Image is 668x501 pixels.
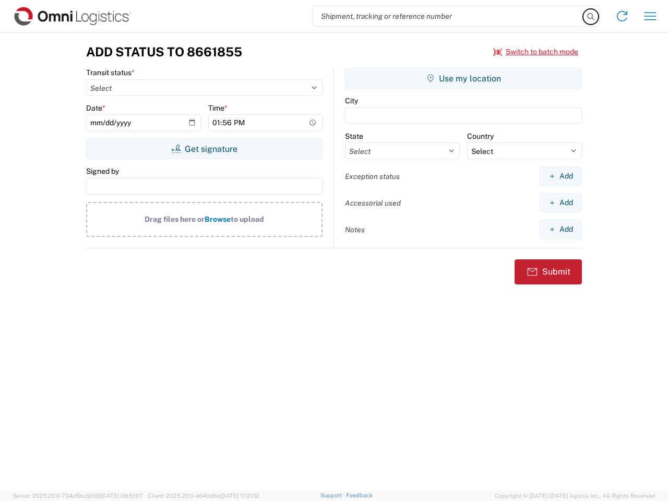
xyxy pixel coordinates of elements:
[86,138,323,159] button: Get signature
[345,96,358,105] label: City
[346,492,373,498] a: Feedback
[86,166,119,176] label: Signed by
[345,172,400,181] label: Exception status
[145,215,205,223] span: Drag files here or
[13,493,143,499] span: Server: 2025.20.0-734e5bc92d9
[540,193,582,212] button: Add
[345,225,365,234] label: Notes
[86,68,135,77] label: Transit status
[205,215,231,223] span: Browse
[86,44,242,59] h3: Add Status to 8661855
[220,493,259,499] span: [DATE] 17:21:12
[148,493,259,499] span: Client: 2025.20.0-e640dba
[101,493,143,499] span: [DATE] 09:51:07
[320,492,347,498] a: Support
[540,220,582,239] button: Add
[345,198,401,208] label: Accessorial used
[345,68,582,89] button: Use my location
[467,132,494,141] label: Country
[540,166,582,186] button: Add
[345,132,363,141] label: State
[495,491,655,500] span: Copyright © [DATE]-[DATE] Agistix Inc., All Rights Reserved
[208,103,228,113] label: Time
[313,6,583,26] input: Shipment, tracking or reference number
[493,43,578,61] button: Switch to batch mode
[231,215,264,223] span: to upload
[86,103,105,113] label: Date
[515,259,582,284] button: Submit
